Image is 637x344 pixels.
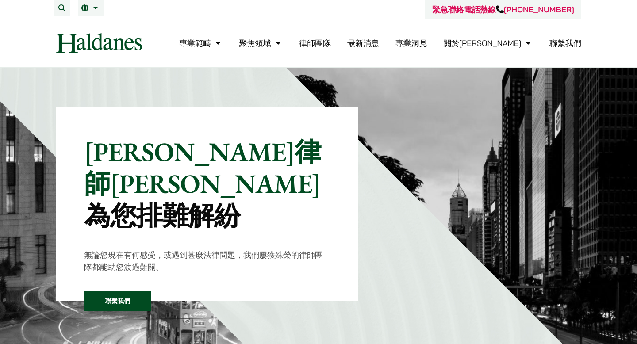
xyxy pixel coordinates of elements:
a: 聚焦領域 [239,38,283,48]
a: 聯繫我們 [84,291,151,311]
p: [PERSON_NAME]律師[PERSON_NAME] [84,136,330,231]
a: 律師團隊 [299,38,331,48]
a: 專業範疇 [179,38,223,48]
a: 關於何敦 [443,38,533,48]
a: 聯繫我們 [549,38,581,48]
img: Logo of Haldanes [56,33,142,53]
a: 繁 [81,4,100,11]
p: 無論您現在有何感受，或遇到甚麼法律問題，我們屢獲殊榮的律師團隊都能助您渡過難關。 [84,249,330,273]
mark: 為您排難解紛 [84,198,240,233]
a: 最新消息 [347,38,379,48]
a: 專業洞見 [395,38,427,48]
a: 緊急聯絡電話熱線[PHONE_NUMBER] [432,4,574,15]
